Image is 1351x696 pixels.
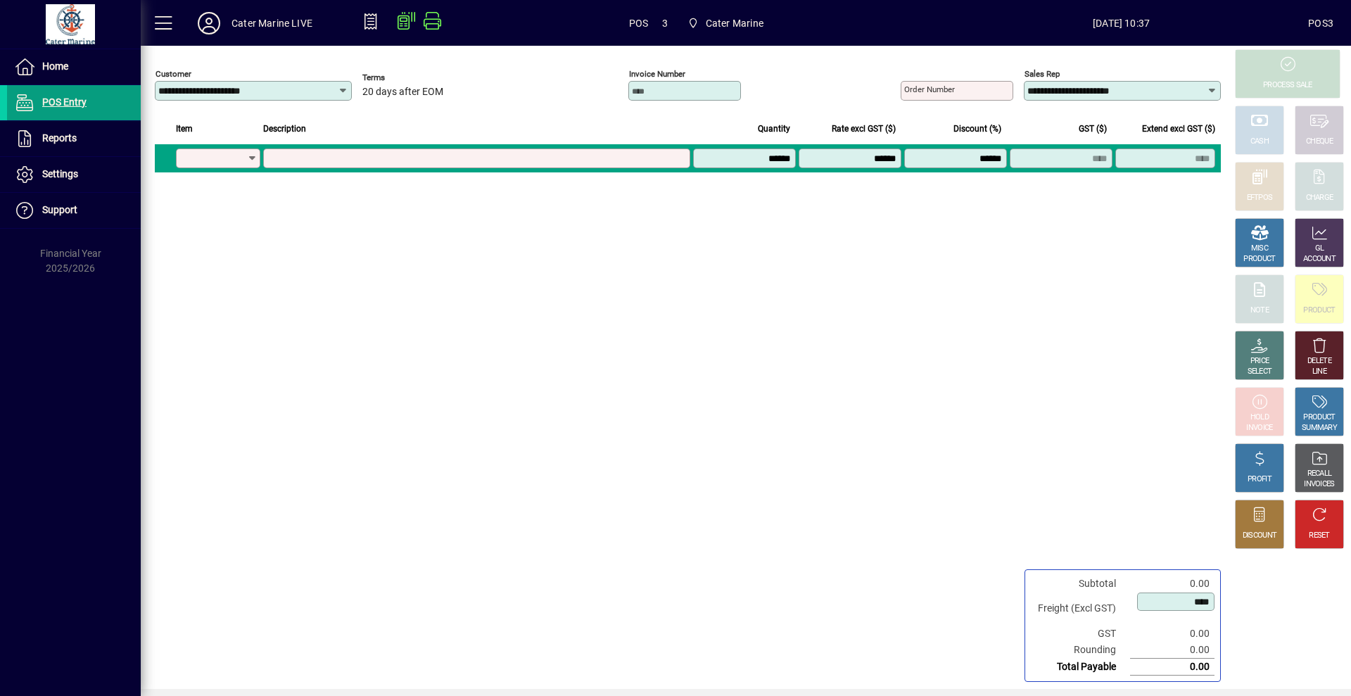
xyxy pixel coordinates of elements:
[1243,531,1276,541] div: DISCOUNT
[1031,659,1130,676] td: Total Payable
[1250,137,1269,147] div: CASH
[362,73,447,82] span: Terms
[1303,412,1335,423] div: PRODUCT
[1251,243,1268,254] div: MISC
[1303,305,1335,316] div: PRODUCT
[1303,254,1336,265] div: ACCOUNT
[42,132,77,144] span: Reports
[42,61,68,72] span: Home
[42,204,77,215] span: Support
[1079,121,1107,137] span: GST ($)
[1142,121,1215,137] span: Extend excl GST ($)
[1248,474,1271,485] div: PROFIT
[263,121,306,137] span: Description
[7,121,141,156] a: Reports
[1031,626,1130,642] td: GST
[682,11,769,36] span: Cater Marine
[231,12,312,34] div: Cater Marine LIVE
[1309,531,1330,541] div: RESET
[1025,69,1060,79] mat-label: Sales rep
[934,12,1308,34] span: [DATE] 10:37
[1031,642,1130,659] td: Rounding
[1248,367,1272,377] div: SELECT
[706,12,763,34] span: Cater Marine
[1130,659,1214,676] td: 0.00
[1307,356,1331,367] div: DELETE
[7,157,141,192] a: Settings
[1315,243,1324,254] div: GL
[1306,137,1333,147] div: CHEQUE
[904,84,955,94] mat-label: Order number
[1247,193,1273,203] div: EFTPOS
[1263,80,1312,91] div: PROCESS SALE
[1250,356,1269,367] div: PRICE
[1130,576,1214,592] td: 0.00
[1031,576,1130,592] td: Subtotal
[1250,412,1269,423] div: HOLD
[176,121,193,137] span: Item
[629,12,649,34] span: POS
[186,11,231,36] button: Profile
[629,69,685,79] mat-label: Invoice number
[7,193,141,228] a: Support
[362,87,443,98] span: 20 days after EOM
[1130,626,1214,642] td: 0.00
[662,12,668,34] span: 3
[1304,479,1334,490] div: INVOICES
[1130,642,1214,659] td: 0.00
[1246,423,1272,434] div: INVOICE
[1243,254,1275,265] div: PRODUCT
[42,168,78,179] span: Settings
[7,49,141,84] a: Home
[1312,367,1326,377] div: LINE
[1302,423,1337,434] div: SUMMARY
[1306,193,1333,203] div: CHARGE
[1307,469,1332,479] div: RECALL
[1250,305,1269,316] div: NOTE
[953,121,1001,137] span: Discount (%)
[832,121,896,137] span: Rate excl GST ($)
[156,69,191,79] mat-label: Customer
[1031,592,1130,626] td: Freight (Excl GST)
[1308,12,1333,34] div: POS3
[42,96,87,108] span: POS Entry
[758,121,790,137] span: Quantity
